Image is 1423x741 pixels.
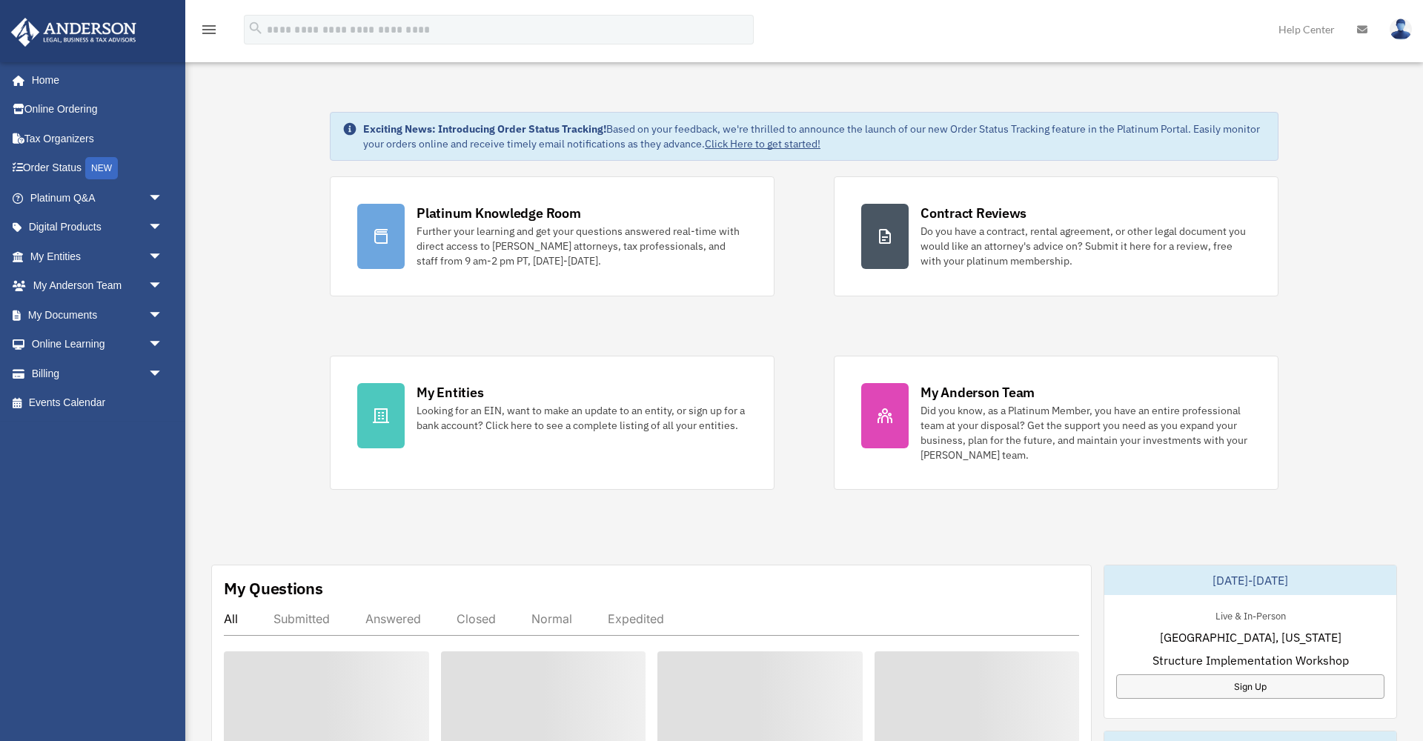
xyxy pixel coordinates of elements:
div: Platinum Knowledge Room [417,204,581,222]
a: Platinum Knowledge Room Further your learning and get your questions answered real-time with dire... [330,176,774,296]
a: My Documentsarrow_drop_down [10,300,185,330]
a: My Entitiesarrow_drop_down [10,242,185,271]
div: Submitted [273,611,330,626]
span: arrow_drop_down [148,242,178,272]
a: Tax Organizers [10,124,185,153]
a: Home [10,65,178,95]
div: Live & In-Person [1204,607,1298,622]
div: NEW [85,157,118,179]
span: arrow_drop_down [148,213,178,243]
div: Normal [531,611,572,626]
span: arrow_drop_down [148,359,178,389]
a: Events Calendar [10,388,185,418]
img: User Pic [1390,19,1412,40]
a: Platinum Q&Aarrow_drop_down [10,183,185,213]
a: Click Here to get started! [705,137,820,150]
a: My Anderson Teamarrow_drop_down [10,271,185,301]
div: Closed [457,611,496,626]
img: Anderson Advisors Platinum Portal [7,18,141,47]
div: Answered [365,611,421,626]
a: My Anderson Team Did you know, as a Platinum Member, you have an entire professional team at your... [834,356,1278,490]
div: Further your learning and get your questions answered real-time with direct access to [PERSON_NAM... [417,224,747,268]
strong: Exciting News: Introducing Order Status Tracking! [363,122,606,136]
span: arrow_drop_down [148,271,178,302]
div: Based on your feedback, we're thrilled to announce the launch of our new Order Status Tracking fe... [363,122,1266,151]
a: Contract Reviews Do you have a contract, rental agreement, or other legal document you would like... [834,176,1278,296]
a: Online Ordering [10,95,185,124]
div: Expedited [608,611,664,626]
a: Billingarrow_drop_down [10,359,185,388]
div: Contract Reviews [921,204,1026,222]
div: My Anderson Team [921,383,1035,402]
span: arrow_drop_down [148,300,178,330]
span: Structure Implementation Workshop [1152,651,1349,669]
div: Did you know, as a Platinum Member, you have an entire professional team at your disposal? Get th... [921,403,1251,462]
span: [GEOGRAPHIC_DATA], [US_STATE] [1160,628,1341,646]
div: Do you have a contract, rental agreement, or other legal document you would like an attorney's ad... [921,224,1251,268]
a: Digital Productsarrow_drop_down [10,213,185,242]
i: menu [200,21,218,39]
div: Looking for an EIN, want to make an update to an entity, or sign up for a bank account? Click her... [417,403,747,433]
div: My Questions [224,577,323,599]
div: My Entities [417,383,483,402]
a: My Entities Looking for an EIN, want to make an update to an entity, or sign up for a bank accoun... [330,356,774,490]
a: Sign Up [1116,674,1384,699]
a: Order StatusNEW [10,153,185,184]
a: menu [200,26,218,39]
div: All [224,611,238,626]
div: [DATE]-[DATE] [1104,565,1396,595]
span: arrow_drop_down [148,330,178,360]
span: arrow_drop_down [148,183,178,213]
i: search [248,20,264,36]
a: Online Learningarrow_drop_down [10,330,185,359]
